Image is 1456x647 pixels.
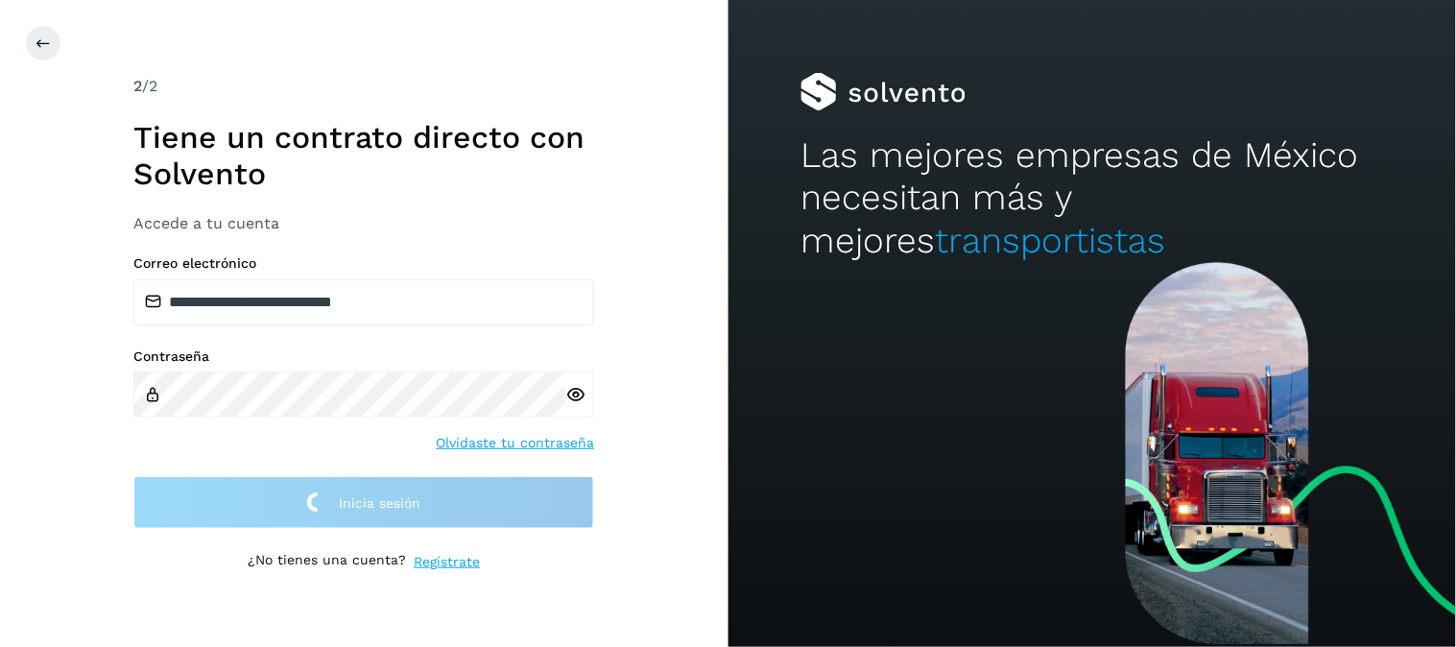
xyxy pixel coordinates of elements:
[248,552,406,572] p: ¿No tienes una cuenta?
[133,77,142,95] span: 2
[414,552,480,572] a: Regístrate
[935,220,1165,261] span: transportistas
[133,255,594,272] label: Correo electrónico
[133,75,594,98] div: /2
[133,476,594,529] button: Inicia sesión
[133,348,594,365] label: Contraseña
[339,496,420,510] span: Inicia sesión
[436,433,594,453] a: Olvidaste tu contraseña
[133,119,594,193] h1: Tiene un contrato directo con Solvento
[800,134,1383,262] h2: Las mejores empresas de México necesitan más y mejores
[133,214,594,232] h3: Accede a tu cuenta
